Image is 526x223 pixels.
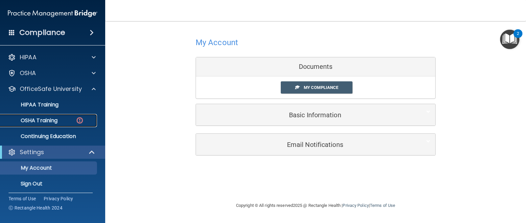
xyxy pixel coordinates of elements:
[20,53,36,61] p: HIPAA
[201,111,410,119] h5: Basic Information
[9,195,36,202] a: Terms of Use
[9,205,62,211] span: Ⓒ Rectangle Health 2024
[4,117,58,124] p: OSHA Training
[517,34,519,42] div: 2
[196,57,435,76] div: Documents
[500,30,519,49] button: Open Resource Center, 2 new notifications
[20,69,36,77] p: OSHA
[8,7,97,20] img: PMB logo
[4,181,94,187] p: Sign Out
[44,195,73,202] a: Privacy Policy
[8,53,96,61] a: HIPAA
[370,203,395,208] a: Terms of Use
[201,137,430,152] a: Email Notifications
[4,133,94,140] p: Continuing Education
[201,141,410,148] h5: Email Notifications
[304,85,338,90] span: My Compliance
[20,148,44,156] p: Settings
[76,116,84,125] img: danger-circle.6113f641.png
[20,85,82,93] p: OfficeSafe University
[4,101,59,108] p: HIPAA Training
[19,28,65,37] h4: Compliance
[8,69,96,77] a: OSHA
[8,148,95,156] a: Settings
[8,85,96,93] a: OfficeSafe University
[196,195,436,216] div: Copyright © All rights reserved 2025 @ Rectangle Health | |
[343,203,369,208] a: Privacy Policy
[196,38,238,47] h4: My Account
[4,165,94,171] p: My Account
[201,107,430,122] a: Basic Information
